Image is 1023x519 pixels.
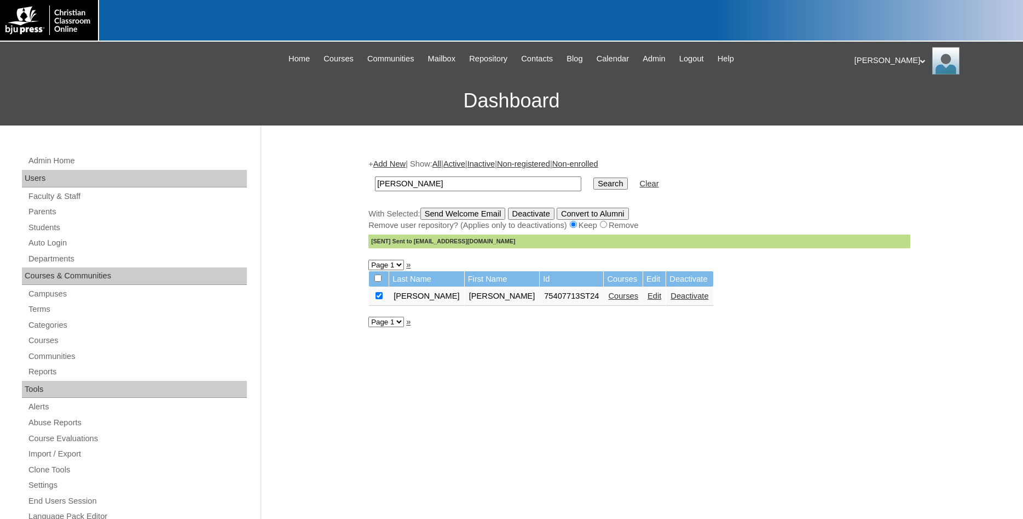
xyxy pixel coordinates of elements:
[368,208,910,248] div: With Selected:
[465,271,540,287] td: First Name
[27,447,247,461] a: Import / Export
[854,47,1012,75] div: [PERSON_NAME]
[712,53,739,65] a: Help
[406,260,411,269] a: »
[432,159,441,168] a: All
[373,159,406,168] a: Add New
[288,53,310,65] span: Home
[552,159,598,168] a: Non-enrolled
[22,170,247,187] div: Users
[643,53,666,65] span: Admin
[420,208,506,220] input: Send Welcome Email
[27,303,247,316] a: Terms
[597,53,629,65] span: Calendar
[465,287,540,306] td: [PERSON_NAME]
[27,463,247,477] a: Clone Tools
[27,432,247,446] a: Course Evaluations
[516,53,558,65] a: Contacts
[593,178,627,190] input: Search
[567,53,582,65] span: Blog
[368,158,910,248] div: + | Show: | | | |
[368,235,910,248] div: [SENT] Sent to [EMAIL_ADDRESS][DOMAIN_NAME]
[464,53,513,65] a: Repository
[389,287,464,306] td: [PERSON_NAME]
[27,190,247,203] a: Faculty & Staff
[27,494,247,508] a: End Users Session
[497,159,550,168] a: Non-registered
[561,53,588,65] a: Blog
[368,220,910,231] div: Remove user repository? (Applies only to deactivations) Keep Remove
[604,271,643,287] td: Courses
[27,221,247,235] a: Students
[375,176,581,191] input: Search
[521,53,553,65] span: Contacts
[22,381,247,398] div: Tools
[27,416,247,430] a: Abuse Reports
[5,76,1018,126] h3: Dashboard
[27,236,247,250] a: Auto Login
[27,365,247,379] a: Reports
[27,154,247,168] a: Admin Home
[27,478,247,492] a: Settings
[932,47,960,75] img: Jonelle Rodriguez
[27,205,247,219] a: Parents
[5,5,93,35] img: logo-white.png
[423,53,461,65] a: Mailbox
[608,292,638,300] a: Courses
[648,292,661,300] a: Edit
[467,159,495,168] a: Inactive
[27,252,247,266] a: Departments
[557,208,629,220] input: Convert to Alumni
[428,53,456,65] span: Mailbox
[666,271,713,287] td: Deactivate
[508,208,554,220] input: Deactivate
[22,267,247,285] div: Courses & Communities
[679,53,704,65] span: Logout
[671,292,708,300] a: Deactivate
[27,400,247,414] a: Alerts
[643,271,666,287] td: Edit
[718,53,734,65] span: Help
[637,53,671,65] a: Admin
[362,53,420,65] a: Communities
[443,159,465,168] a: Active
[406,317,411,326] a: »
[283,53,315,65] a: Home
[389,271,464,287] td: Last Name
[640,179,659,188] a: Clear
[469,53,507,65] span: Repository
[318,53,359,65] a: Courses
[27,350,247,363] a: Communities
[674,53,709,65] a: Logout
[591,53,634,65] a: Calendar
[27,287,247,301] a: Campuses
[323,53,354,65] span: Courses
[27,334,247,347] a: Courses
[540,287,603,306] td: 75407713ST24
[540,271,603,287] td: Id
[27,318,247,332] a: Categories
[367,53,414,65] span: Communities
